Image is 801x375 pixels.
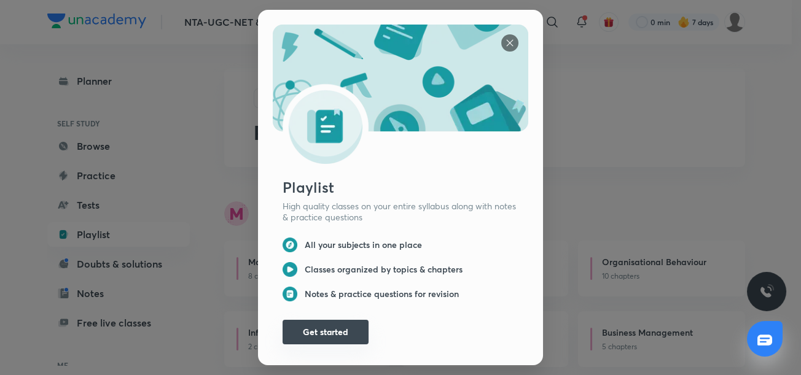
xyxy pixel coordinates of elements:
img: syllabus [501,34,518,52]
h6: All your subjects in one place [305,239,422,250]
p: High quality classes on your entire syllabus along with notes & practice questions [283,201,518,223]
img: syllabus [283,262,297,277]
button: Get started [283,320,369,344]
img: syllabus [283,238,297,252]
h6: Classes organized by topics & chapters [305,264,463,275]
img: syllabus [273,25,528,164]
img: syllabus [283,287,297,301]
h6: Notes & practice questions for revision [305,288,459,300]
div: Playlist [283,176,528,198]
